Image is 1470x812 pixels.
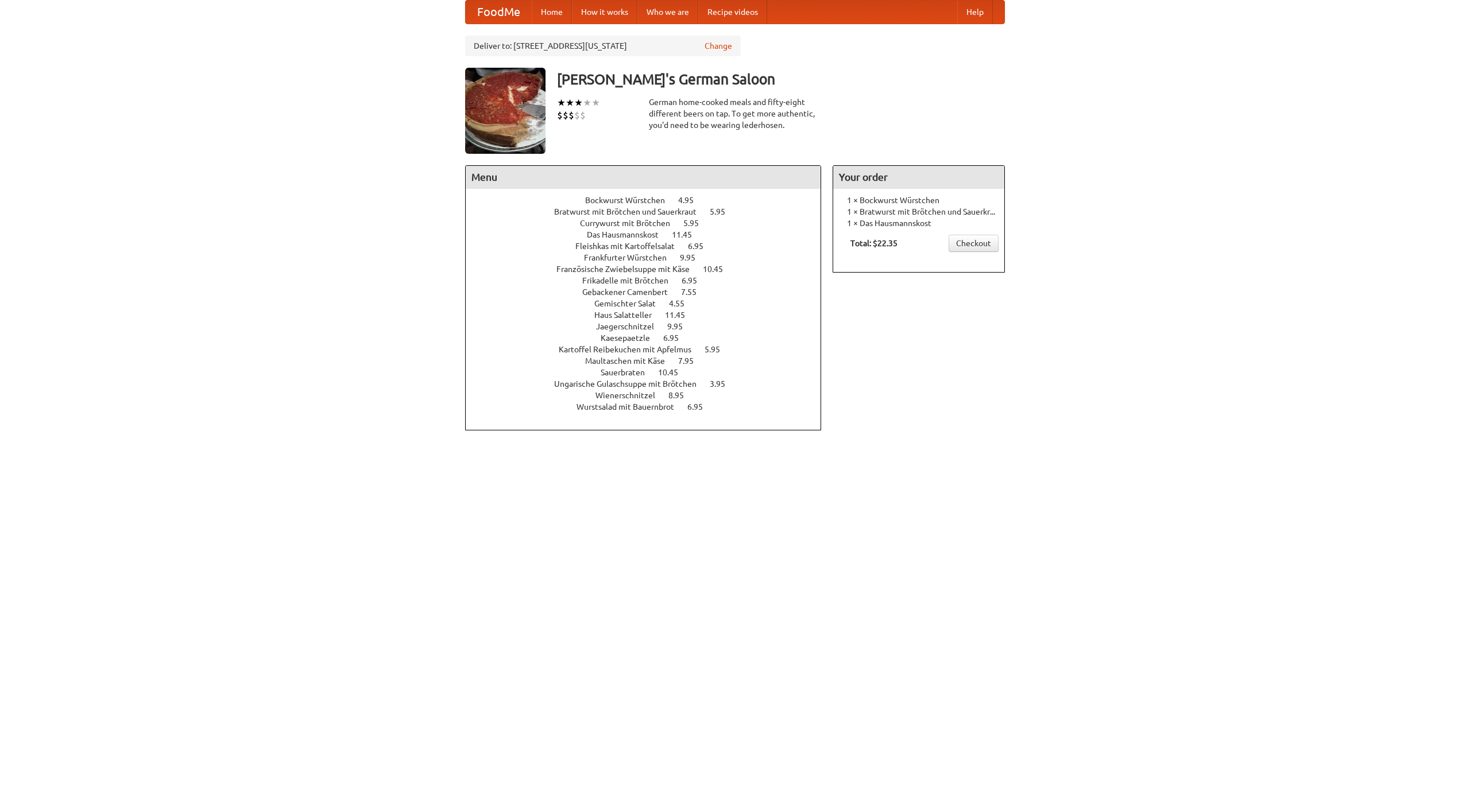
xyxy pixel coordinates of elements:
span: Bratwurst mit Brötchen und Sauerkraut [554,207,708,216]
span: Sauerbraten [601,368,656,377]
a: FoodMe [466,1,532,24]
a: Ungarische Gulaschsuppe mit Brötchen 3.95 [554,379,746,388]
li: ★ [574,96,583,109]
span: Maultaschen mit Käse [585,356,676,366]
span: 7.55 [681,287,708,297]
a: Haus Salatteller 11.45 [594,310,706,320]
li: $ [580,109,586,122]
span: 11.45 [665,310,697,320]
li: ★ [591,96,600,109]
a: Wurstsalad mit Bauernbrot 6.95 [577,402,724,411]
span: Frikadelle mit Brötchen [582,276,680,285]
a: Bratwurst mit Brötchen und Sauerkraut 5.95 [554,207,746,216]
span: Bockwurst Würstchen [585,196,676,205]
span: Jaegerschnitzel [596,322,666,331]
h4: Menu [466,166,821,189]
span: 9.95 [667,322,694,331]
span: Gebackener Camenbert [582,287,679,297]
li: $ [563,109,568,122]
a: Currywurst mit Brötchen 5.95 [580,219,720,228]
span: Wurstsalad mit Bauernbrot [577,402,686,411]
li: 1 × Bratwurst mit Brötchen und Sauerkraut [839,206,999,217]
span: Das Hausmannskost [587,230,670,239]
a: Bockwurst Würstchen 4.95 [585,196,715,205]
span: 3.95 [710,379,737,388]
span: 6.95 [688,242,715,251]
a: Gemischter Salat 4.55 [594,299,706,308]
span: 6.95 [663,333,690,343]
a: Recipe videos [698,1,767,24]
h4: Your order [833,166,1004,189]
a: Kaesepaetzle 6.95 [601,333,700,343]
a: Wienerschnitzel 8.95 [595,391,705,400]
span: 8.95 [668,391,695,400]
span: Kartoffel Reibekuchen mit Apfelmus [559,345,703,354]
span: 4.95 [678,196,705,205]
li: ★ [566,96,574,109]
span: 7.95 [678,356,705,366]
span: 4.55 [669,299,696,308]
span: Kaesepaetzle [601,333,661,343]
img: angular.jpg [465,68,546,154]
li: $ [574,109,580,122]
a: Who we are [637,1,698,24]
span: 5.95 [683,219,710,228]
a: Maultaschen mit Käse 7.95 [585,356,715,366]
a: Checkout [949,235,999,252]
span: 6.95 [687,402,714,411]
li: $ [557,109,563,122]
a: Kartoffel Reibekuchen mit Apfelmus 5.95 [559,345,741,354]
a: Frikadelle mit Brötchen 6.95 [582,276,718,285]
span: 10.45 [658,368,690,377]
li: 1 × Bockwurst Würstchen [839,195,999,206]
a: Gebackener Camenbert 7.55 [582,287,718,297]
a: Sauerbraten 10.45 [601,368,699,377]
a: Change [705,40,732,52]
span: Currywurst mit Brötchen [580,219,682,228]
div: German home-cooked meals and fifty-eight different beers on tap. To get more authentic, you'd nee... [649,96,821,131]
a: Französische Zwiebelsuppe mit Käse 10.45 [556,265,744,274]
span: Fleishkas mit Kartoffelsalat [575,242,686,251]
span: 5.95 [710,207,737,216]
span: Haus Salatteller [594,310,663,320]
span: 5.95 [705,345,732,354]
span: 6.95 [682,276,709,285]
span: Französische Zwiebelsuppe mit Käse [556,265,701,274]
span: 10.45 [703,265,734,274]
a: Help [957,1,993,24]
a: Das Hausmannskost 11.45 [587,230,713,239]
a: Jaegerschnitzel 9.95 [596,322,704,331]
span: Gemischter Salat [594,299,667,308]
a: How it works [572,1,637,24]
span: 11.45 [672,230,703,239]
a: Home [532,1,572,24]
span: Ungarische Gulaschsuppe mit Brötchen [554,379,708,388]
li: $ [568,109,574,122]
a: Fleishkas mit Kartoffelsalat 6.95 [575,242,725,251]
b: Total: $22.35 [850,239,898,248]
li: ★ [583,96,591,109]
span: Wienerschnitzel [595,391,667,400]
a: Frankfurter Würstchen 9.95 [584,253,717,262]
span: 9.95 [680,253,707,262]
div: Deliver to: [STREET_ADDRESS][US_STATE] [465,36,741,56]
h3: [PERSON_NAME]'s German Saloon [557,68,1005,91]
span: Frankfurter Würstchen [584,253,678,262]
li: 1 × Das Hausmannskost [839,217,999,229]
li: ★ [557,96,566,109]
